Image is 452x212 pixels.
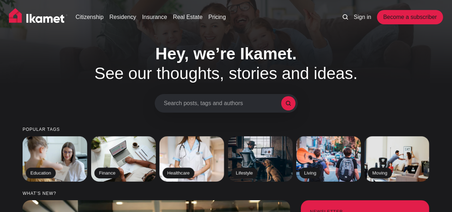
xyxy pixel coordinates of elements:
small: Popular tags [23,127,429,132]
a: Living [296,136,361,182]
span: Hey, we’re Ikamet. [155,44,297,63]
h2: Finance [94,168,120,179]
a: Healthcare [159,136,224,182]
a: Citizenship [76,13,104,21]
h2: Healthcare [163,168,194,179]
a: Pricing [208,13,226,21]
span: Search posts, tags and authors [164,100,281,107]
a: Become a subscriber [377,10,443,24]
a: Insurance [142,13,167,21]
h2: Moving [368,168,392,179]
h1: See our thoughts, stories and ideas. [74,44,378,83]
h2: Lifestyle [231,168,258,179]
a: Lifestyle [228,136,293,182]
a: Finance [91,136,156,182]
a: Education [23,136,87,182]
h2: Education [26,168,56,179]
a: Moving [364,136,429,182]
a: Sign in [354,13,371,21]
a: Real Estate [173,13,203,21]
img: Ikamet home [9,8,68,26]
a: Residency [109,13,136,21]
small: What’s new? [23,191,429,196]
h2: Living [299,168,321,179]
